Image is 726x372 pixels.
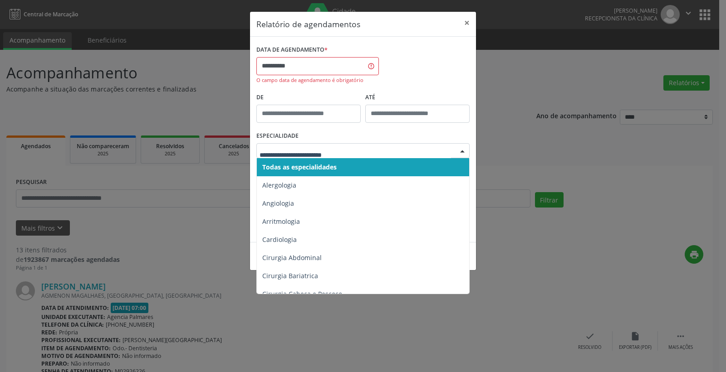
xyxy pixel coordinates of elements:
span: Angiologia [262,199,294,208]
span: Cirurgia Abdominal [262,253,322,262]
span: Cirurgia Cabeça e Pescoço [262,290,342,298]
h5: Relatório de agendamentos [256,18,360,30]
div: O campo data de agendamento é obrigatório [256,77,379,84]
label: ATÉ [365,91,470,105]
span: Cirurgia Bariatrica [262,271,318,280]
span: Alergologia [262,181,296,189]
span: Todas as especialidades [262,163,337,171]
button: Close [458,12,476,34]
label: ESPECIALIDADE [256,129,299,143]
label: DATA DE AGENDAMENTO [256,43,328,57]
span: Cardiologia [262,235,297,244]
label: De [256,91,361,105]
span: Arritmologia [262,217,300,226]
